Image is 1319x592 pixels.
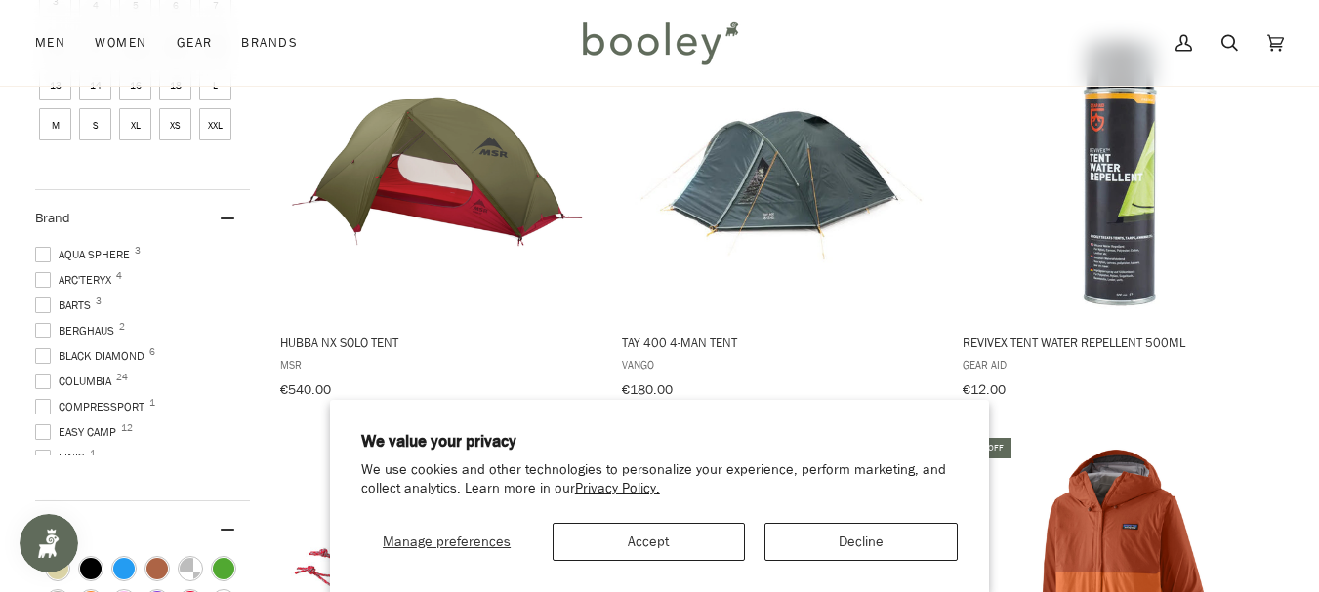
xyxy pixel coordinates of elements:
span: Colour: Blue [113,558,135,579]
button: Manage preferences [361,523,533,561]
span: Aqua Sphere [35,246,136,263]
span: Columbia [35,373,117,390]
span: FINIS [35,449,91,466]
a: Tay 400 4-man Tent [619,25,940,404]
span: 3 [96,296,102,306]
span: 4 [116,271,122,281]
span: MSR [280,355,596,372]
img: Revivex Tent Water Repellent 500ml [974,25,1267,318]
span: Colour: Clear [180,558,201,579]
span: Gear [177,33,213,53]
span: €12.00 [963,379,1006,398]
span: Size: XL [119,108,151,140]
span: 24 [116,373,128,382]
img: Booley [574,15,745,71]
span: Size: 14 [79,68,111,100]
span: Berghaus [35,322,120,339]
span: 6 [149,347,155,357]
span: Easy Camp [35,423,122,441]
span: Gear Aid [963,355,1278,372]
span: Black Diamond [35,347,150,365]
span: Size: L [199,68,231,100]
span: 2 [119,322,125,332]
iframe: Button to open loyalty program pop-up [20,514,78,572]
span: Size: S [79,108,111,140]
span: €180.00 [622,379,673,398]
span: Barts [35,296,97,314]
img: MSR Hubba NX Solo Tent - Booley Galway [291,25,584,318]
span: Vango [622,355,937,372]
span: Size: M [39,108,71,140]
span: Manage preferences [383,533,511,551]
span: 1 [149,398,155,408]
a: Privacy Policy. [575,479,660,497]
button: Decline [764,523,958,561]
span: Hubba NX Solo Tent [280,333,596,350]
span: Size: XS [159,108,191,140]
span: Brand [35,209,70,227]
span: €540.00 [280,379,331,398]
span: Revivex Tent Water Repellent 500ml [963,333,1278,350]
span: 3 [135,246,141,256]
h2: We value your privacy [361,431,959,453]
p: We use cookies and other technologies to personalize your experience, perform marketing, and coll... [361,461,959,498]
span: Colour: Black [80,558,102,579]
a: Revivex Tent Water Repellent 500ml [960,25,1281,404]
span: Size: XXL [199,108,231,140]
span: Colour: Brown [146,558,168,579]
span: Arc'teryx [35,271,117,289]
span: Colour: Green [213,558,234,579]
span: Women [95,33,146,53]
span: 12 [121,423,133,433]
span: Size: 16 [119,68,151,100]
span: Size: 13 [39,68,71,100]
span: Size: 18 [159,68,191,100]
span: Men [35,33,65,53]
span: COMPRESSPORT [35,398,150,415]
a: Hubba NX Solo Tent [277,25,598,404]
span: Colour: Beige [47,558,68,579]
span: 1 [90,449,96,458]
button: Accept [553,523,746,561]
span: Brands [241,33,298,53]
span: Tay 400 4-man Tent [622,333,937,350]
